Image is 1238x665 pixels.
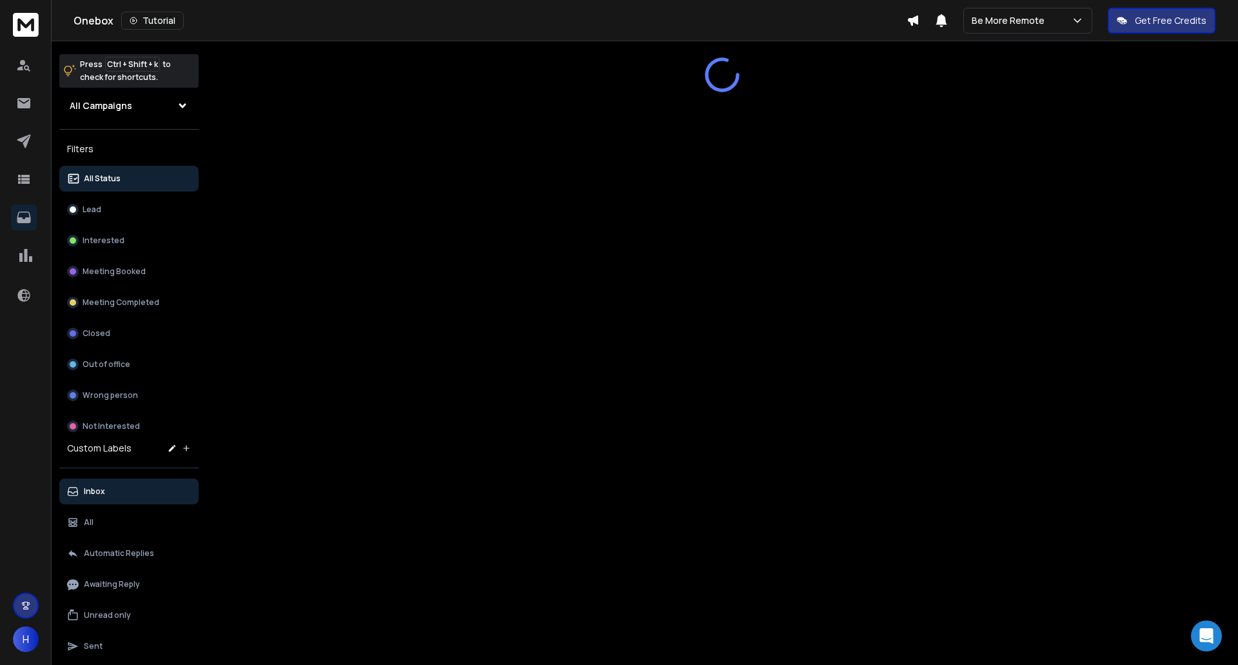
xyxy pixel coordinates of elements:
button: Automatic Replies [59,541,199,566]
h3: Custom Labels [67,442,132,455]
div: Onebox [74,12,907,30]
button: Unread only [59,602,199,628]
p: Out of office [83,359,130,370]
button: Sent [59,633,199,659]
p: Awaiting Reply [84,579,140,590]
p: Wrong person [83,390,138,401]
button: Closed [59,321,199,346]
p: Not Interested [83,421,140,432]
p: Be More Remote [972,14,1050,27]
button: Meeting Completed [59,290,199,315]
button: Get Free Credits [1108,8,1215,34]
button: All Status [59,166,199,192]
p: All Status [84,174,121,184]
button: H [13,626,39,652]
button: All [59,510,199,535]
p: Sent [84,641,103,651]
button: Lead [59,197,199,223]
button: Tutorial [121,12,184,30]
p: Meeting Booked [83,266,146,277]
span: Ctrl + Shift + k [105,57,160,72]
p: All [84,517,93,528]
button: Meeting Booked [59,259,199,284]
p: Lead [83,204,101,215]
p: Get Free Credits [1135,14,1206,27]
p: Interested [83,235,124,246]
button: Interested [59,228,199,253]
p: Automatic Replies [84,548,154,559]
button: Out of office [59,352,199,377]
p: Press to check for shortcuts. [80,58,171,84]
p: Unread only [84,610,131,620]
button: Inbox [59,479,199,504]
button: Awaiting Reply [59,571,199,597]
p: Closed [83,328,110,339]
h1: All Campaigns [70,99,132,112]
button: Wrong person [59,382,199,408]
div: Open Intercom Messenger [1191,620,1222,651]
p: Meeting Completed [83,297,159,308]
button: All Campaigns [59,93,199,119]
p: Inbox [84,486,105,497]
h3: Filters [59,140,199,158]
button: Not Interested [59,413,199,439]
